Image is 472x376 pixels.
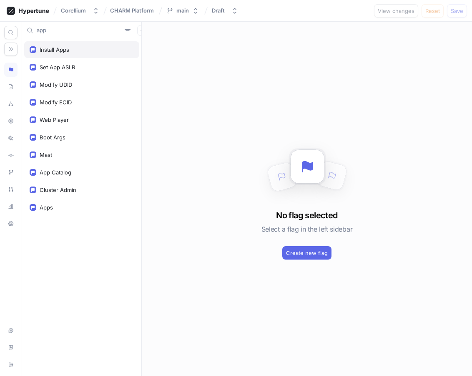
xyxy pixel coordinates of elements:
[4,165,18,179] div: Branches
[451,8,463,13] span: Save
[40,81,72,88] div: Modify UDID
[4,131,18,145] div: Logs
[212,7,225,14] div: Draft
[40,46,69,53] div: Install Apps
[163,4,202,18] button: main
[40,116,69,123] div: Web Player
[40,169,71,176] div: App Catalog
[286,250,328,255] span: Create new flag
[40,151,52,158] div: Mast
[425,8,440,13] span: Reset
[208,4,241,18] button: Draft
[58,4,103,18] button: Corellium
[422,4,444,18] button: Reset
[4,341,18,355] div: Documentation
[4,217,18,231] div: Settings
[61,7,86,14] div: Corellium
[378,8,414,13] span: View changes
[261,222,352,237] h5: Select a flag in the left sidebar
[4,182,18,197] div: Pull requests
[4,148,18,162] div: Diff
[37,26,121,35] input: Search...
[4,63,18,77] div: Logic
[282,246,331,260] button: Create new flag
[4,323,18,338] div: Live chat
[447,4,467,18] button: Save
[40,64,75,71] div: Set App ASLR
[4,114,18,128] div: Preview
[4,199,18,214] div: Analytics
[276,209,337,222] h3: No flag selected
[40,134,65,141] div: Boot Args
[110,8,154,13] span: CHARM Platform
[40,187,76,193] div: Cluster Admin
[4,358,18,372] div: Sign out
[176,7,189,14] div: main
[4,80,18,94] div: Schema
[40,99,72,106] div: Modify ECID
[374,4,418,18] button: View changes
[4,97,18,111] div: Splits
[40,204,53,211] div: Apps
